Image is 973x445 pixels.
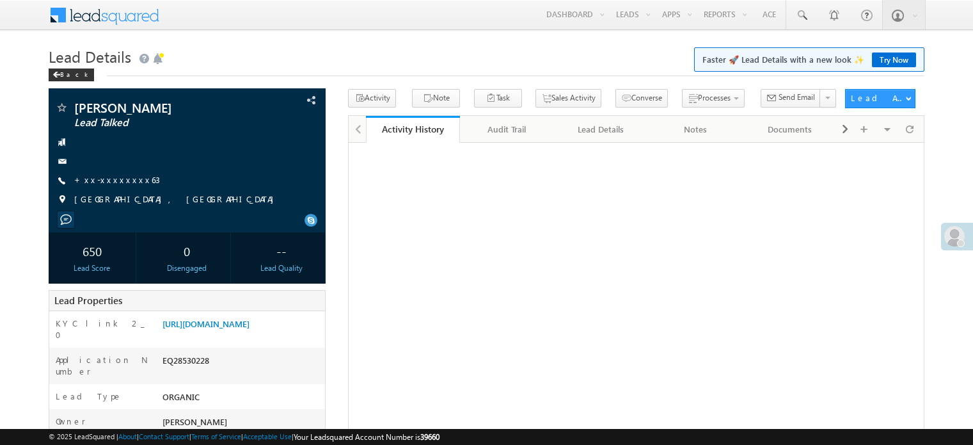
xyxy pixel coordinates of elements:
a: Lead Details [555,116,649,143]
a: [URL][DOMAIN_NAME] [162,318,249,329]
a: +xx-xxxxxxxx63 [74,174,160,185]
a: Audit Trail [460,116,554,143]
div: Lead Score [52,263,132,274]
label: Application Number [56,354,149,377]
span: Lead Talked [74,117,246,129]
div: Disengaged [146,263,227,274]
div: Back [49,69,94,81]
label: Lead Type [56,391,122,402]
a: Documents [743,116,837,143]
div: 650 [52,239,132,263]
div: Lead Details [565,122,637,137]
div: EQ28530228 [159,354,325,372]
div: Notes [659,122,731,137]
div: 0 [146,239,227,263]
span: 39660 [420,432,439,442]
a: Notes [649,116,743,143]
span: Send Email [779,92,815,103]
button: Task [474,89,522,108]
a: Back [49,68,100,79]
span: Your Leadsquared Account Number is [294,432,439,442]
button: Note [412,89,460,108]
span: [PERSON_NAME] [74,101,246,114]
a: Try Now [872,53,916,67]
div: ORGANIC [159,391,325,409]
label: KYC link 2_0 [56,318,149,341]
div: -- [241,239,322,263]
div: Documents [754,122,826,137]
a: Activity History [366,116,460,143]
div: Activity History [376,123,450,135]
a: Acceptable Use [243,432,292,441]
span: Lead Properties [54,294,122,307]
button: Lead Actions [845,89,915,108]
span: Processes [698,93,731,102]
span: [PERSON_NAME] [162,416,227,427]
span: Lead Details [49,46,131,67]
a: About [118,432,137,441]
span: © 2025 LeadSquared | | | | | [49,431,439,443]
button: Send Email [761,89,821,108]
div: Audit Trail [470,122,542,137]
button: Sales Activity [535,89,601,108]
a: Terms of Service [191,432,241,441]
span: Faster 🚀 Lead Details with a new look ✨ [702,53,916,66]
div: Lead Quality [241,263,322,274]
span: [GEOGRAPHIC_DATA], [GEOGRAPHIC_DATA] [74,193,280,206]
div: Lead Actions [851,92,905,104]
button: Converse [615,89,668,108]
a: Contact Support [139,432,189,441]
label: Owner [56,416,86,427]
button: Activity [348,89,396,108]
button: Processes [682,89,745,108]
